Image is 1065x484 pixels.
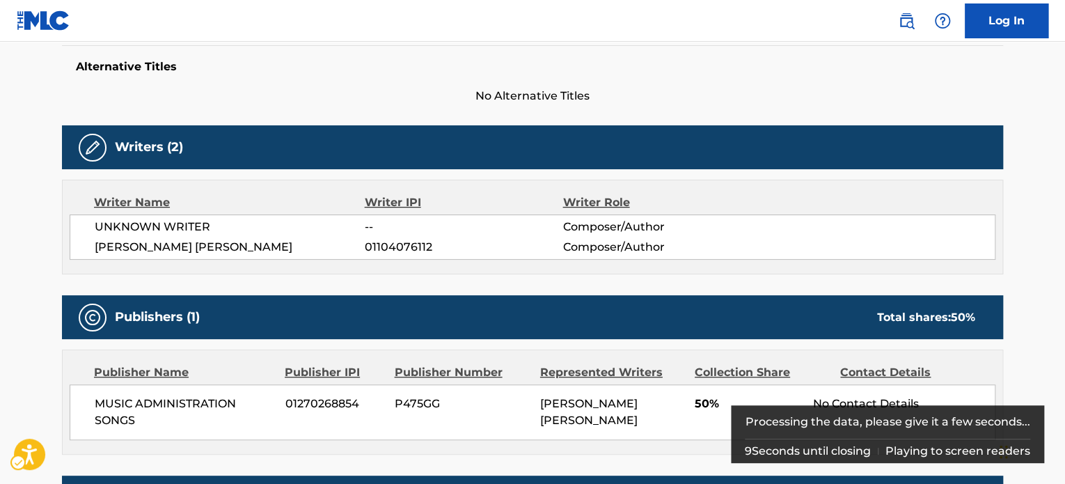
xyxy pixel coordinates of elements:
span: [PERSON_NAME] [PERSON_NAME] [95,239,365,256]
span: Composer/Author [562,219,743,235]
span: 01270268854 [285,396,384,412]
div: Publisher Number [394,364,529,381]
span: UNKNOWN WRITER [95,219,365,235]
span: [PERSON_NAME] [PERSON_NAME] [540,397,638,427]
div: Represented Writers [540,364,684,381]
div: Collection Share [695,364,830,381]
div: No Contact Details [813,396,995,412]
span: MUSIC ADMINISTRATION SONGS [95,396,275,429]
span: 50 % [951,311,975,324]
div: Publisher Name [94,364,274,381]
span: 01104076112 [365,239,562,256]
span: Composer/Author [562,239,743,256]
h5: Writers (2) [115,139,183,155]
span: 50% [695,396,803,412]
span: No Alternative Titles [62,88,1003,104]
img: MLC Logo [17,10,70,31]
h5: Publishers (1) [115,309,200,325]
div: Writer Role [562,194,743,211]
span: -- [365,219,562,235]
img: search [898,13,915,29]
h5: Alternative Titles [76,60,989,74]
img: Publishers [84,309,101,326]
img: help [934,13,951,29]
a: Log In [965,3,1048,38]
div: Total shares: [877,309,975,326]
span: 9 [745,444,752,458]
div: Publisher IPI [285,364,384,381]
span: P475GG [395,396,530,412]
div: Writer IPI [365,194,563,211]
img: Writers [84,139,101,156]
div: Contact Details [840,364,975,381]
div: Processing the data, please give it a few seconds... [745,405,1031,439]
div: Writer Name [94,194,365,211]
